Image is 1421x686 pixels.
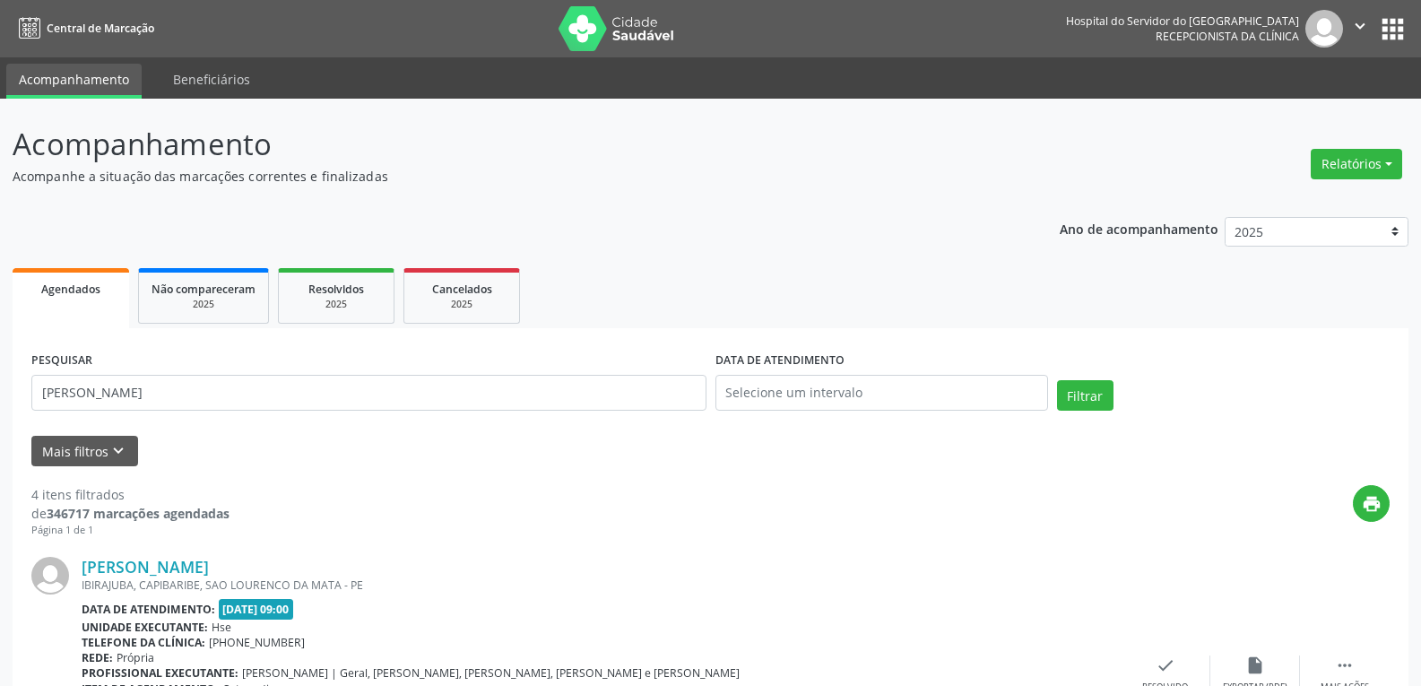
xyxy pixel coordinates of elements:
p: Acompanhamento [13,122,990,167]
button: Filtrar [1057,380,1113,411]
i: print [1362,494,1382,514]
button: Relatórios [1311,149,1402,179]
div: de [31,504,230,523]
span: Hse [212,620,231,635]
span: [PERSON_NAME] | Geral, [PERSON_NAME], [PERSON_NAME], [PERSON_NAME] e [PERSON_NAME] [242,665,740,681]
span: [PHONE_NUMBER] [209,635,305,650]
i:  [1335,656,1355,675]
img: img [31,557,69,595]
div: 2025 [417,298,507,311]
button:  [1343,10,1377,48]
span: Própria [117,650,154,665]
b: Unidade executante: [82,620,208,635]
i: insert_drive_file [1245,656,1265,675]
div: 2025 [291,298,381,311]
span: [DATE] 09:00 [219,599,294,620]
img: img [1305,10,1343,48]
div: IBIRAJUBA, CAPIBARIBE, SAO LOURENCO DA MATA - PE [82,577,1121,593]
input: Nome, código do beneficiário ou CPF [31,375,706,411]
div: 2025 [152,298,256,311]
label: PESQUISAR [31,347,92,375]
div: Página 1 de 1 [31,523,230,538]
a: [PERSON_NAME] [82,557,209,577]
input: Selecione um intervalo [715,375,1048,411]
a: Beneficiários [160,64,263,95]
span: Recepcionista da clínica [1156,29,1299,44]
i: check [1156,656,1175,675]
span: Resolvidos [308,282,364,297]
b: Profissional executante: [82,665,238,681]
i: keyboard_arrow_down [108,441,128,461]
b: Data de atendimento: [82,602,215,617]
span: Agendados [41,282,100,297]
a: Acompanhamento [6,64,142,99]
a: Central de Marcação [13,13,154,43]
p: Ano de acompanhamento [1060,217,1218,239]
b: Rede: [82,650,113,665]
span: Cancelados [432,282,492,297]
div: Hospital do Servidor do [GEOGRAPHIC_DATA] [1066,13,1299,29]
button: print [1353,485,1390,522]
span: Central de Marcação [47,21,154,36]
button: apps [1377,13,1408,45]
label: DATA DE ATENDIMENTO [715,347,845,375]
i:  [1350,16,1370,36]
p: Acompanhe a situação das marcações correntes e finalizadas [13,167,990,186]
div: 4 itens filtrados [31,485,230,504]
strong: 346717 marcações agendadas [47,505,230,522]
b: Telefone da clínica: [82,635,205,650]
span: Não compareceram [152,282,256,297]
button: Mais filtroskeyboard_arrow_down [31,436,138,467]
